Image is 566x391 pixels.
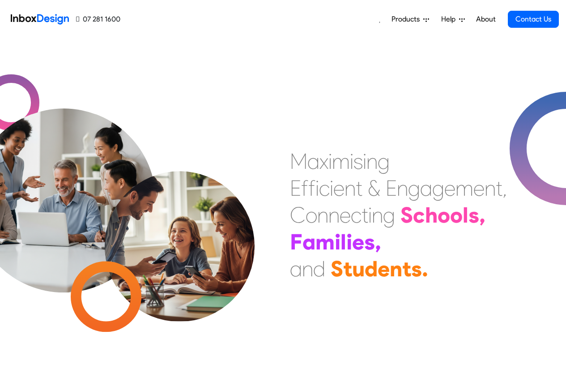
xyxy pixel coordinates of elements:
div: i [330,175,333,202]
div: t [402,255,411,282]
div: a [307,148,319,175]
div: a [290,255,302,282]
span: Products [392,14,423,25]
div: n [366,148,378,175]
div: c [351,202,362,228]
div: t [356,175,362,202]
div: C [290,202,306,228]
div: t [496,175,502,202]
span: Help [441,14,459,25]
div: n [390,255,402,282]
div: m [332,148,350,175]
div: . [422,255,428,282]
div: c [413,202,425,228]
div: & [368,175,380,202]
div: o [450,202,463,228]
div: m [455,175,473,202]
div: M [290,148,307,175]
div: f [301,175,308,202]
div: u [352,255,365,282]
div: t [362,202,368,228]
div: e [333,175,345,202]
div: e [378,255,390,282]
a: 07 281 1600 [76,14,120,25]
div: o [438,202,450,228]
div: E [386,175,397,202]
a: Help [438,10,468,28]
div: t [343,255,352,282]
div: n [328,202,340,228]
div: s [353,148,363,175]
div: e [352,228,364,255]
div: a [420,175,432,202]
div: o [306,202,317,228]
a: About [473,10,498,28]
a: Contact Us [508,11,559,28]
div: i [328,148,332,175]
div: n [485,175,496,202]
div: g [432,175,444,202]
div: n [317,202,328,228]
div: a [302,228,315,255]
div: i [346,228,352,255]
div: i [350,148,353,175]
div: l [463,202,468,228]
div: i [315,175,319,202]
div: s [364,228,375,255]
div: i [363,148,366,175]
div: E [290,175,301,202]
div: h [425,202,438,228]
div: i [335,228,340,255]
div: S [331,255,343,282]
div: n [302,255,313,282]
img: parents_with_child.png [86,134,273,322]
div: g [378,148,390,175]
div: i [368,202,372,228]
div: , [375,228,381,255]
div: c [319,175,330,202]
div: e [340,202,351,228]
div: e [444,175,455,202]
div: x [319,148,328,175]
div: , [479,202,485,228]
div: g [408,175,420,202]
div: l [340,228,346,255]
div: d [313,255,325,282]
div: g [383,202,395,228]
div: , [502,175,507,202]
div: n [397,175,408,202]
div: e [473,175,485,202]
div: Maximising Efficient & Engagement, Connecting Schools, Families, and Students. [290,148,507,282]
div: S [400,202,413,228]
div: n [372,202,383,228]
div: s [411,255,422,282]
div: d [365,255,378,282]
div: s [468,202,479,228]
div: f [308,175,315,202]
div: F [290,228,302,255]
div: m [315,228,335,255]
div: n [345,175,356,202]
a: Products [388,10,433,28]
